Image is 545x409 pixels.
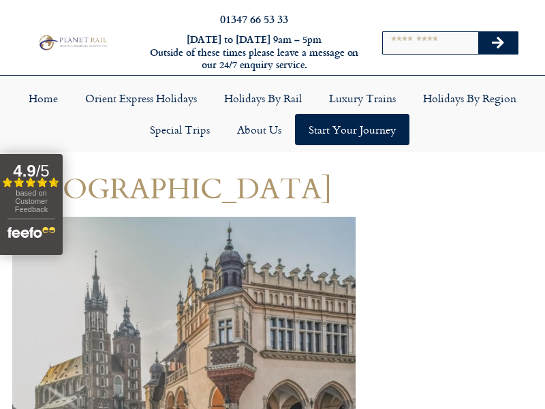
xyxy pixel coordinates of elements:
h6: [DATE] to [DATE] 9am – 5pm Outside of these times please leave a message on our 24/7 enquiry serv... [149,33,360,72]
nav: Menu [7,82,538,145]
a: Start your Journey [295,114,409,145]
a: Orient Express Holidays [72,82,211,114]
a: Holidays by Region [409,82,530,114]
h1: [GEOGRAPHIC_DATA] [12,172,356,204]
img: Planet Rail Train Holidays Logo [36,33,109,51]
a: 01347 66 53 33 [220,11,288,27]
a: Luxury Trains [315,82,409,114]
a: Special Trips [136,114,223,145]
a: Home [15,82,72,114]
button: Search [478,32,518,54]
a: Holidays by Rail [211,82,315,114]
a: About Us [223,114,295,145]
